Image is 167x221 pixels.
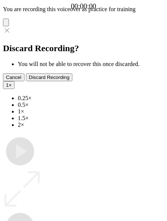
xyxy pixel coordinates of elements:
li: 2× [18,122,164,128]
li: You will not be able to recover this once discarded. [18,61,164,67]
button: Cancel [3,73,24,81]
a: 00:00:00 [71,2,96,10]
li: 1.5× [18,115,164,122]
li: 0.5× [18,102,164,108]
h2: Discard Recording? [3,43,164,53]
li: 1× [18,108,164,115]
button: Discard Recording [26,73,73,81]
span: 1 [6,82,9,88]
button: 1× [3,81,14,89]
li: 0.25× [18,95,164,102]
p: You are recording this voiceover as practice for training [3,6,164,13]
